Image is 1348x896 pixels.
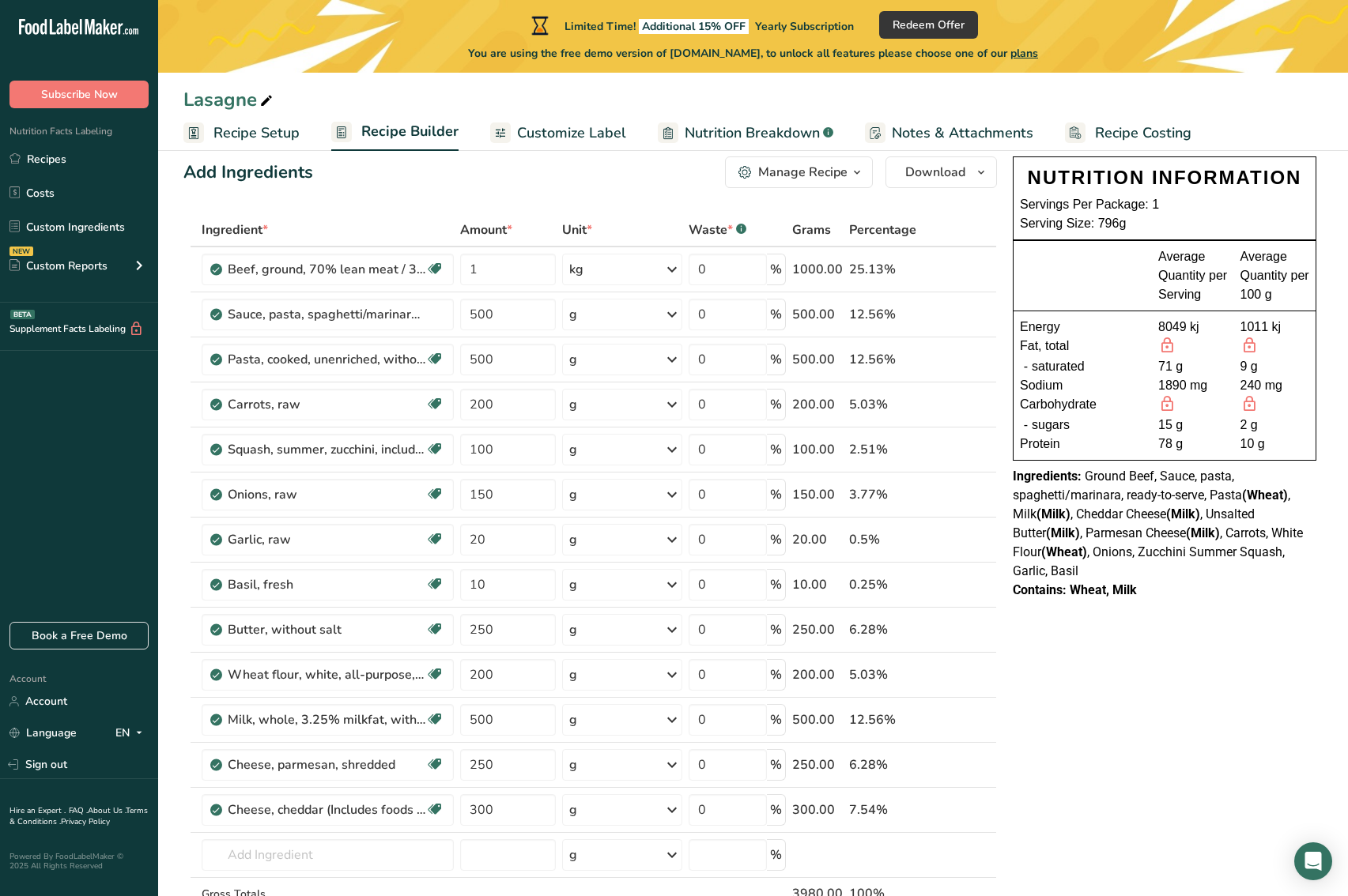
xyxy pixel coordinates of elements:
b: (Milk) [1036,506,1070,521]
div: Open Intercom Messenger [1294,842,1332,880]
span: Yearly Subscription [755,19,854,34]
span: Ingredients: [1013,469,1082,484]
div: Average Quantity per 100 g [1240,247,1310,304]
div: Serving Size: 796g [1020,214,1309,233]
div: 5.03% [849,665,922,684]
div: Manage Recipe [758,163,848,182]
span: Sodium [1020,376,1063,395]
span: Carbohydrate [1020,395,1097,416]
a: Privacy Policy [61,816,110,827]
div: g [569,800,577,819]
div: 9 g [1240,357,1310,376]
div: Limited Time! [528,16,854,35]
div: 2.51% [849,440,922,459]
div: 150.00 [792,485,843,504]
div: 0.5% [849,530,922,549]
div: g [569,395,577,414]
div: NEW [9,247,33,256]
span: plans [1010,46,1038,61]
div: 7.54% [849,800,922,819]
div: 6.28% [849,755,922,774]
div: NUTRITION INFORMATION [1020,164,1309,192]
div: g [569,530,577,549]
div: 1000.00 [792,260,843,279]
div: 1890 mg [1158,376,1228,395]
div: Cheese, parmesan, shredded [228,755,425,774]
button: Download [885,156,997,188]
b: (Wheat) [1242,488,1288,503]
span: Nutrition Breakdown [685,122,820,144]
a: Recipe Setup [183,115,300,151]
div: Add Ingredients [183,160,313,186]
b: (Milk) [1166,506,1200,521]
div: 2 g [1240,416,1310,435]
div: 1011 kj [1240,318,1310,337]
button: Subscribe Now [9,81,149,108]
div: 500.00 [792,710,843,729]
div: Wheat flour, white, all-purpose, unenriched [228,665,425,684]
div: 240 mg [1240,376,1310,395]
button: Manage Recipe [725,156,873,188]
input: Add Ingredient [202,839,454,871]
div: 71 g [1158,357,1228,376]
span: Download [905,163,965,182]
span: Ground Beef, Sauce, pasta, spaghetti/marinara, ready-to-serve, Pasta , Milk , Cheddar Cheese , Un... [1013,469,1303,578]
div: 12.56% [849,305,922,324]
div: Garlic, raw [228,530,425,549]
div: 500.00 [792,305,843,324]
b: (Wheat) [1041,544,1087,559]
div: 200.00 [792,665,843,684]
div: 25.13% [849,260,922,279]
span: You are using the free demo version of [DOMAIN_NAME], to unlock all features please choose one of... [468,45,1038,62]
span: Recipe Builder [361,121,459,142]
a: Nutrition Breakdown [658,115,833,151]
span: Subscribe Now [41,86,118,103]
span: Customize Label [517,122,626,144]
div: g [569,305,577,324]
div: 3.77% [849,485,922,504]
div: Basil, fresh [228,575,425,594]
div: Cheese, cheddar (Includes foods for USDA's Food Distribution Program) [228,800,425,819]
div: Servings Per Package: 1 [1020,195,1309,214]
span: Grams [792,220,831,239]
div: 5.03% [849,395,922,414]
div: Onions, raw [228,485,425,504]
a: Recipe Costing [1065,115,1191,151]
span: Recipe Setup [213,122,300,144]
div: 500.00 [792,350,843,369]
div: Average Quantity per Serving [1158,247,1228,304]
div: g [569,665,577,684]
div: 15 g [1158,416,1228,435]
div: 200.00 [792,395,843,414]
div: 250.00 [792,755,843,774]
div: Milk, whole, 3.25% milkfat, without added vitamin A and [MEDICAL_DATA] [228,710,425,729]
div: - [1020,416,1032,435]
span: Fat, total [1020,337,1069,357]
span: Amount [460,220,512,239]
div: 20.00 [792,530,843,549]
span: Ingredient [202,220,268,239]
div: 12.56% [849,350,922,369]
span: saturated [1032,357,1085,376]
span: Percentage [849,220,916,239]
a: Notes & Attachments [865,115,1033,151]
div: 8049 kj [1158,318,1228,337]
a: About Us . [88,805,126,816]
span: Unit [562,220,592,239]
div: 250.00 [792,620,843,639]
div: BETA [10,310,35,319]
a: Book a Free Demo [9,622,149,649]
div: Beef, ground, 70% lean meat / 30% fat, raw [228,260,425,279]
button: Redeem Offer [879,11,978,39]
div: 10 g [1240,435,1310,454]
div: Carrots, raw [228,395,425,414]
div: g [569,710,577,729]
div: 0.25% [849,575,922,594]
span: Recipe Costing [1095,122,1191,144]
div: Pasta, cooked, unenriched, without added salt [228,350,425,369]
a: Language [9,719,77,747]
div: 78 g [1158,435,1228,454]
span: Redeem Offer [893,17,965,33]
div: 12.56% [849,710,922,729]
div: g [569,350,577,369]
